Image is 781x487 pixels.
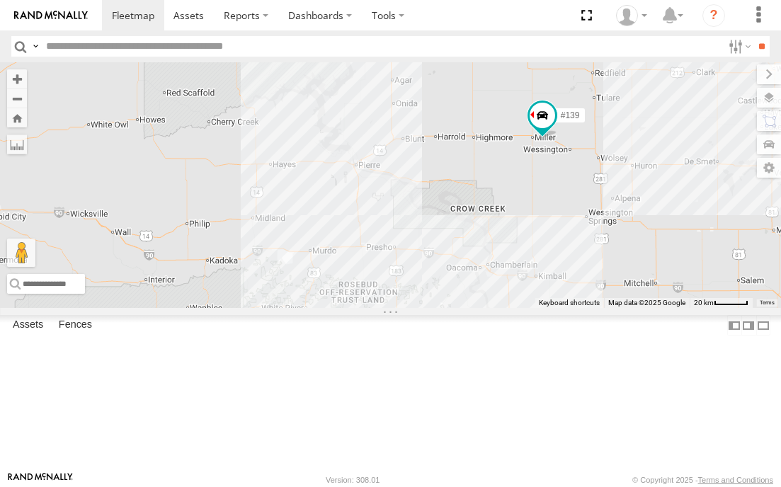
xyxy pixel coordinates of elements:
span: #139 [560,110,579,120]
button: Zoom out [7,88,27,108]
div: Kale Urban [611,5,652,26]
div: © Copyright 2025 - [632,476,773,484]
label: Dock Summary Table to the Right [741,315,756,336]
a: Terms (opens in new tab) [760,299,775,305]
div: Version: 308.01 [326,476,380,484]
label: Measure [7,134,27,154]
button: Keyboard shortcuts [539,298,600,308]
button: Zoom in [7,69,27,88]
label: Search Query [30,36,41,57]
label: Fences [52,316,99,336]
label: Hide Summary Table [756,315,770,336]
img: rand-logo.svg [14,11,88,21]
span: 20 km [694,299,714,306]
label: Search Filter Options [723,36,753,57]
a: Terms and Conditions [698,476,773,484]
a: Visit our Website [8,473,73,487]
button: Map Scale: 20 km per 45 pixels [690,298,753,308]
label: Map Settings [757,158,781,178]
label: Dock Summary Table to the Left [727,315,741,336]
button: Zoom Home [7,108,27,127]
i: ? [702,4,725,27]
span: Map data ©2025 Google [608,299,685,306]
label: Assets [6,316,50,336]
button: Drag Pegman onto the map to open Street View [7,239,35,267]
